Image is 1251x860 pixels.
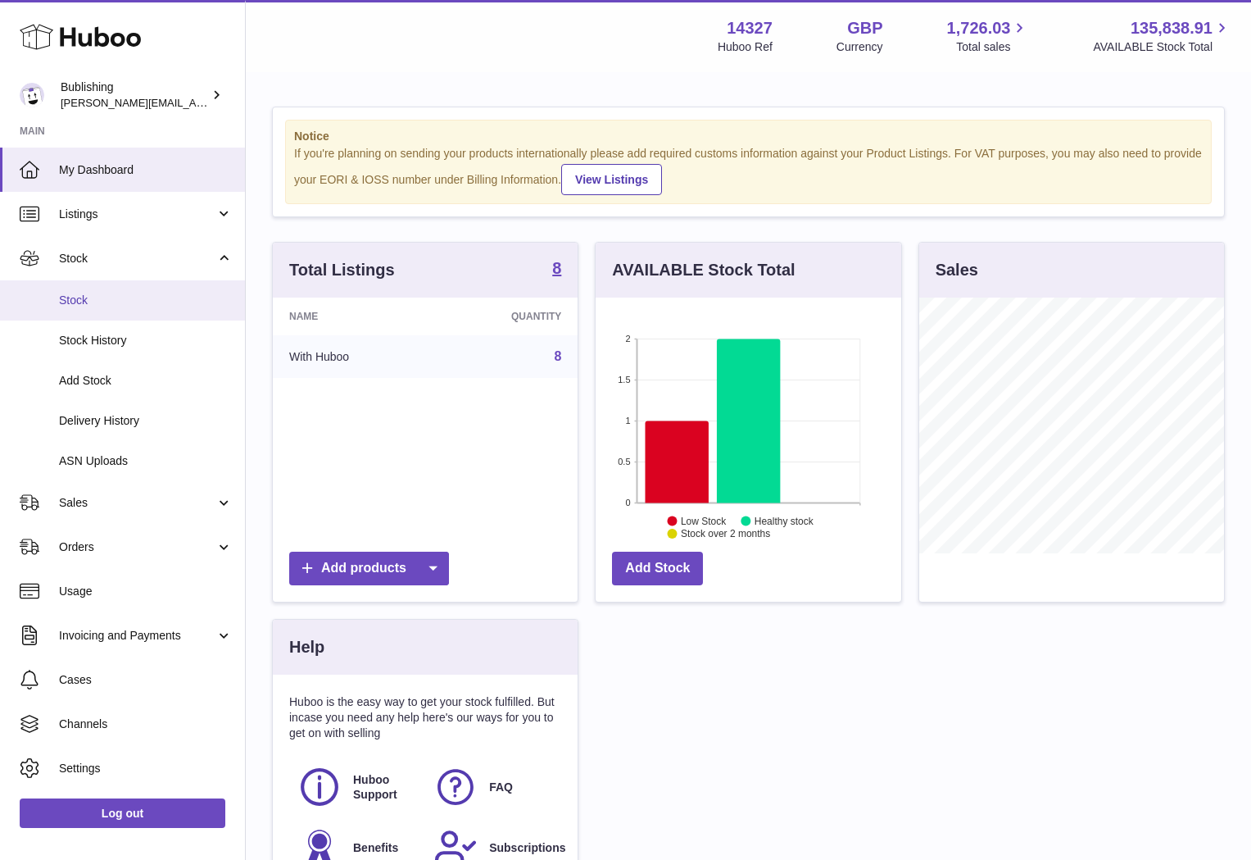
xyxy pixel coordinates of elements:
span: Total sales [956,39,1029,55]
p: Huboo is the easy way to get your stock fulfilled. But incase you need any help here's our ways f... [289,694,561,741]
span: Stock [59,293,233,308]
span: FAQ [489,780,513,795]
span: Invoicing and Payments [59,628,215,644]
img: hamza@bublishing.com [20,83,44,107]
div: Huboo Ref [718,39,773,55]
a: FAQ [433,765,553,809]
span: Orders [59,539,215,555]
a: 8 [552,260,561,280]
h3: Total Listings [289,259,395,281]
strong: Notice [294,129,1203,144]
span: Settings [59,761,233,776]
span: Add Stock [59,373,233,389]
span: 1,726.03 [947,17,1011,39]
a: Huboo Support [297,765,417,809]
text: 1 [626,416,631,425]
h3: AVAILABLE Stock Total [612,259,795,281]
span: Usage [59,584,233,599]
text: 0.5 [619,457,631,466]
span: Listings [59,207,215,222]
th: Quantity [433,298,578,335]
div: Currency [836,39,883,55]
th: Name [273,298,433,335]
a: Log out [20,799,225,828]
span: Subscriptions [489,840,565,856]
span: Stock History [59,333,233,348]
a: Add Stock [612,552,703,585]
span: Cases [59,672,233,688]
text: 1.5 [619,375,631,384]
span: ASN Uploads [59,453,233,469]
span: My Dashboard [59,162,233,178]
a: View Listings [561,164,662,195]
strong: 14327 [727,17,773,39]
span: Delivery History [59,413,233,429]
text: 0 [626,498,631,507]
text: Healthy stock [755,515,814,526]
span: Huboo Support [353,772,415,803]
text: 2 [626,334,631,344]
span: [PERSON_NAME][EMAIL_ADDRESS][DOMAIN_NAME] [61,96,329,109]
span: 135,838.91 [1131,17,1212,39]
a: 8 [554,349,561,363]
a: 1,726.03 Total sales [947,17,1030,55]
div: Bublishing [61,80,208,111]
span: Sales [59,495,215,511]
h3: Sales [936,259,978,281]
text: Low Stock [681,515,727,526]
td: With Huboo [273,335,433,378]
span: Stock [59,251,215,266]
text: Stock over 2 months [681,528,770,539]
strong: GBP [847,17,882,39]
a: Add products [289,552,449,585]
a: 135,838.91 AVAILABLE Stock Total [1093,17,1231,55]
div: If you're planning on sending your products internationally please add required customs informati... [294,146,1203,195]
strong: 8 [552,260,561,276]
span: Benefits [353,840,398,856]
span: AVAILABLE Stock Total [1093,39,1231,55]
span: Channels [59,717,233,732]
h3: Help [289,636,324,658]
